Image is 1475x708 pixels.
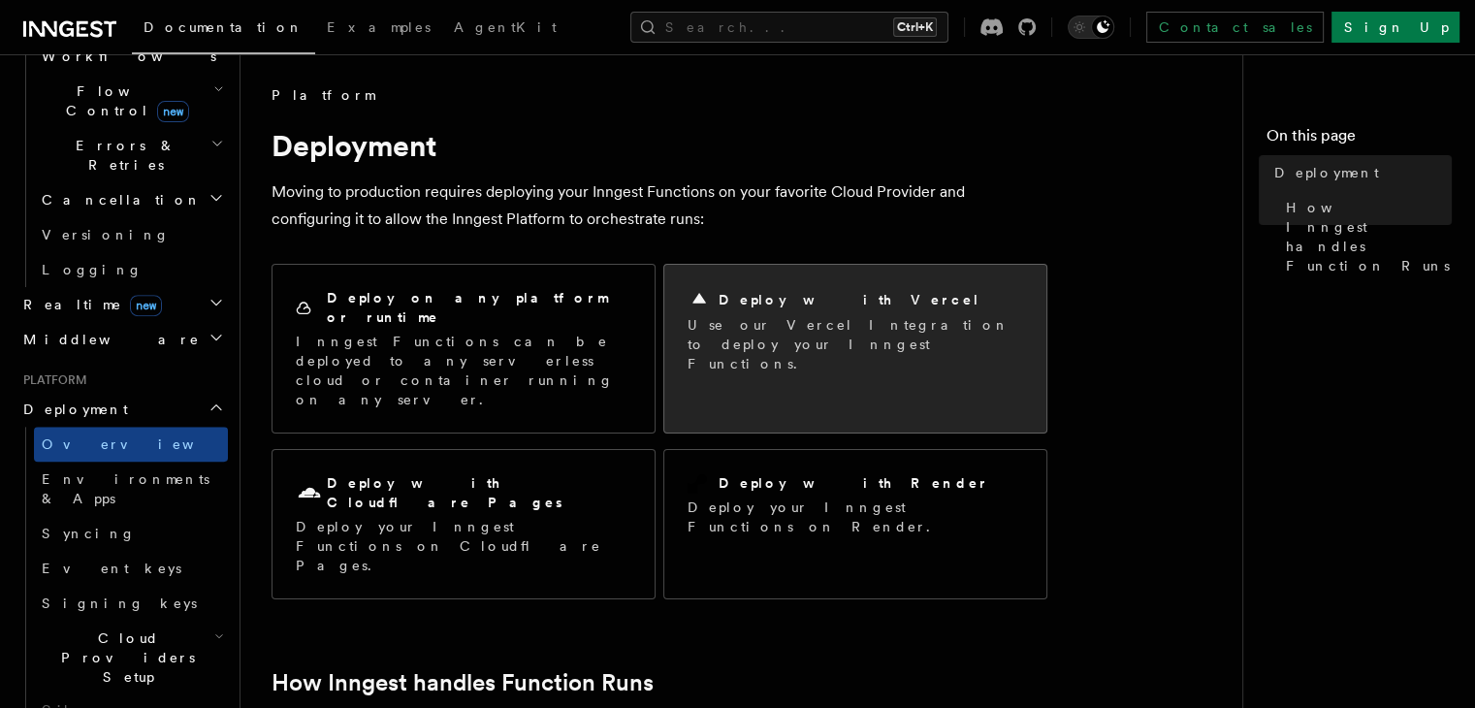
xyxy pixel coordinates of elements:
[130,295,162,316] span: new
[327,288,631,327] h2: Deploy on any platform or runtime
[272,178,1047,233] p: Moving to production requires deploying your Inngest Functions on your favorite Cloud Provider an...
[1274,163,1379,182] span: Deployment
[42,436,241,452] span: Overview
[16,330,200,349] span: Middleware
[16,372,87,388] span: Platform
[272,128,1047,163] h1: Deployment
[315,6,442,52] a: Examples
[34,621,228,694] button: Cloud Providers Setup
[144,19,304,35] span: Documentation
[42,262,143,277] span: Logging
[16,322,228,357] button: Middleware
[296,517,631,575] p: Deploy your Inngest Functions on Cloudflare Pages.
[1267,124,1452,155] h4: On this page
[34,586,228,621] a: Signing keys
[296,332,631,409] p: Inngest Functions can be deployed to any serverless cloud or container running on any server.
[272,85,374,105] span: Platform
[42,595,197,611] span: Signing keys
[34,628,214,687] span: Cloud Providers Setup
[1286,198,1452,275] span: How Inngest handles Function Runs
[1068,16,1114,39] button: Toggle dark mode
[663,449,1047,599] a: Deploy with RenderDeploy your Inngest Functions on Render.
[663,264,1047,434] a: Deploy with VercelUse our Vercel Integration to deploy your Inngest Functions.
[34,217,228,252] a: Versioning
[34,427,228,462] a: Overview
[42,526,136,541] span: Syncing
[688,498,1023,536] p: Deploy your Inngest Functions on Render.
[34,128,228,182] button: Errors & Retries
[1331,12,1459,43] a: Sign Up
[16,400,128,419] span: Deployment
[34,81,213,120] span: Flow Control
[34,551,228,586] a: Event keys
[1267,155,1452,190] a: Deployment
[132,6,315,54] a: Documentation
[34,136,210,175] span: Errors & Retries
[1278,190,1452,283] a: How Inngest handles Function Runs
[42,227,170,242] span: Versioning
[296,480,323,507] svg: Cloudflare
[16,295,162,314] span: Realtime
[272,449,656,599] a: Deploy with Cloudflare PagesDeploy your Inngest Functions on Cloudflare Pages.
[272,669,654,696] a: How Inngest handles Function Runs
[34,182,228,217] button: Cancellation
[16,392,228,427] button: Deployment
[34,516,228,551] a: Syncing
[34,190,202,209] span: Cancellation
[16,287,228,322] button: Realtimenew
[327,473,631,512] h2: Deploy with Cloudflare Pages
[34,252,228,287] a: Logging
[1146,12,1324,43] a: Contact sales
[688,315,1023,373] p: Use our Vercel Integration to deploy your Inngest Functions.
[630,12,948,43] button: Search...Ctrl+K
[327,19,431,35] span: Examples
[157,101,189,122] span: new
[442,6,568,52] a: AgentKit
[719,473,989,493] h2: Deploy with Render
[272,264,656,434] a: Deploy on any platform or runtimeInngest Functions can be deployed to any serverless cloud or con...
[42,471,209,506] span: Environments & Apps
[42,561,181,576] span: Event keys
[34,462,228,516] a: Environments & Apps
[454,19,557,35] span: AgentKit
[893,17,937,37] kbd: Ctrl+K
[719,290,980,309] h2: Deploy with Vercel
[34,74,228,128] button: Flow Controlnew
